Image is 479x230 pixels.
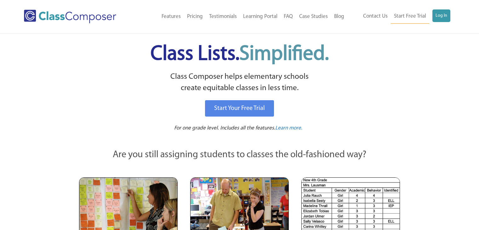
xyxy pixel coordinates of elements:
[331,10,347,24] a: Blog
[347,9,450,24] nav: Header Menu
[275,124,302,132] a: Learn more.
[214,105,265,112] span: Start Your Free Trial
[296,10,331,24] a: Case Studies
[281,10,296,24] a: FAQ
[275,125,302,131] span: Learn more.
[78,71,401,94] p: Class Composer helps elementary schools create equitable classes in less time.
[158,10,184,24] a: Features
[79,148,400,162] p: Are you still assigning students to classes the old-fashioned way?
[391,9,429,24] a: Start Free Trial
[239,44,329,65] span: Simplified.
[184,10,206,24] a: Pricing
[360,9,391,23] a: Contact Us
[174,125,275,131] span: For one grade level. Includes all the features.
[240,10,281,24] a: Learning Portal
[432,9,450,22] a: Log In
[136,10,347,24] nav: Header Menu
[24,10,116,23] img: Class Composer
[205,100,274,117] a: Start Your Free Trial
[206,10,240,24] a: Testimonials
[151,44,329,65] span: Class Lists.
